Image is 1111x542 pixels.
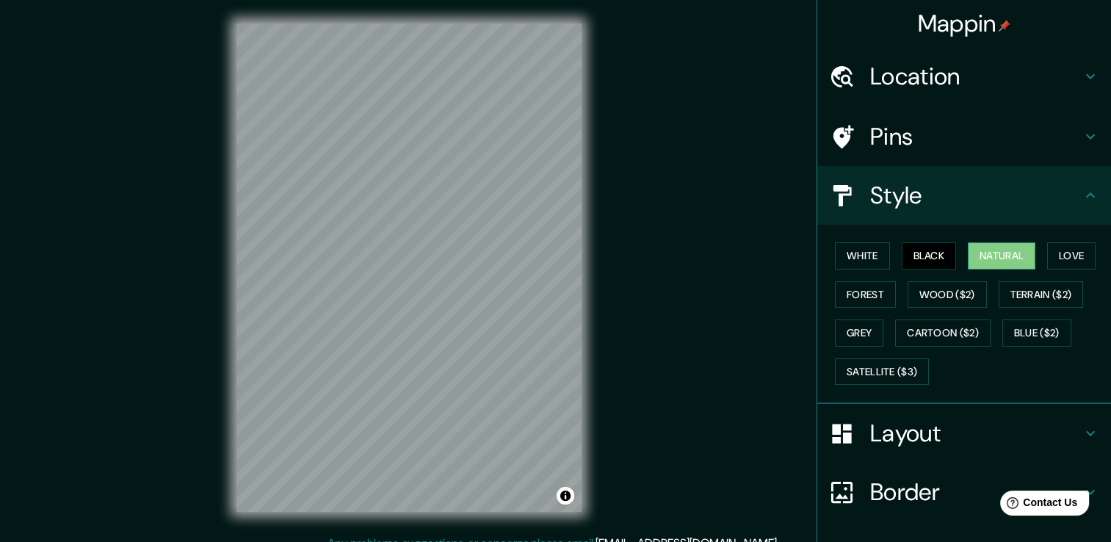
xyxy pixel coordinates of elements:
button: Grey [835,319,883,347]
button: Satellite ($3) [835,358,929,386]
button: Cartoon ($2) [895,319,991,347]
img: pin-icon.png [999,20,1010,32]
button: White [835,242,890,270]
button: Black [902,242,957,270]
canvas: Map [236,24,582,512]
button: Blue ($2) [1002,319,1071,347]
div: Pins [817,107,1111,166]
button: Terrain ($2) [999,281,1084,308]
iframe: Help widget launcher [980,485,1095,526]
div: Layout [817,404,1111,463]
h4: Style [870,181,1082,210]
h4: Pins [870,122,1082,151]
div: Location [817,47,1111,106]
div: Style [817,166,1111,225]
button: Natural [968,242,1035,270]
button: Toggle attribution [557,487,574,505]
h4: Location [870,62,1082,91]
h4: Border [870,477,1082,507]
button: Wood ($2) [908,281,987,308]
div: Border [817,463,1111,521]
button: Forest [835,281,896,308]
button: Love [1047,242,1096,270]
h4: Mappin [918,9,1011,38]
h4: Layout [870,419,1082,448]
